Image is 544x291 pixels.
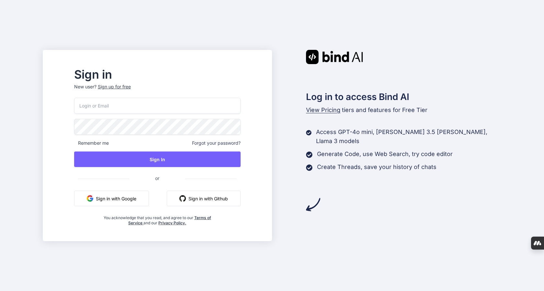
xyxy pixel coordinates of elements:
[306,197,320,212] img: arrow
[167,191,241,206] button: Sign in with Github
[317,162,436,172] p: Create Threads, save your history of chats
[74,84,241,98] p: New user?
[192,140,241,146] span: Forgot your password?
[74,151,241,167] button: Sign In
[128,215,211,225] a: Terms of Service
[306,90,502,104] h2: Log in to access Bind AI
[102,211,213,226] div: You acknowledge that you read, and agree to our and our
[74,191,149,206] button: Sign in with Google
[306,106,340,113] span: View Pricing
[74,98,241,114] input: Login or Email
[158,220,186,225] a: Privacy Policy.
[306,50,363,64] img: Bind AI logo
[316,128,501,146] p: Access GPT-4o mini, [PERSON_NAME] 3.5 [PERSON_NAME], Llama 3 models
[74,140,109,146] span: Remember me
[129,170,185,186] span: or
[87,195,93,202] img: google
[317,150,453,159] p: Generate Code, use Web Search, try code editor
[306,106,502,115] p: tiers and features for Free Tier
[74,69,241,80] h2: Sign in
[179,195,186,202] img: github
[98,84,131,90] div: Sign up for free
